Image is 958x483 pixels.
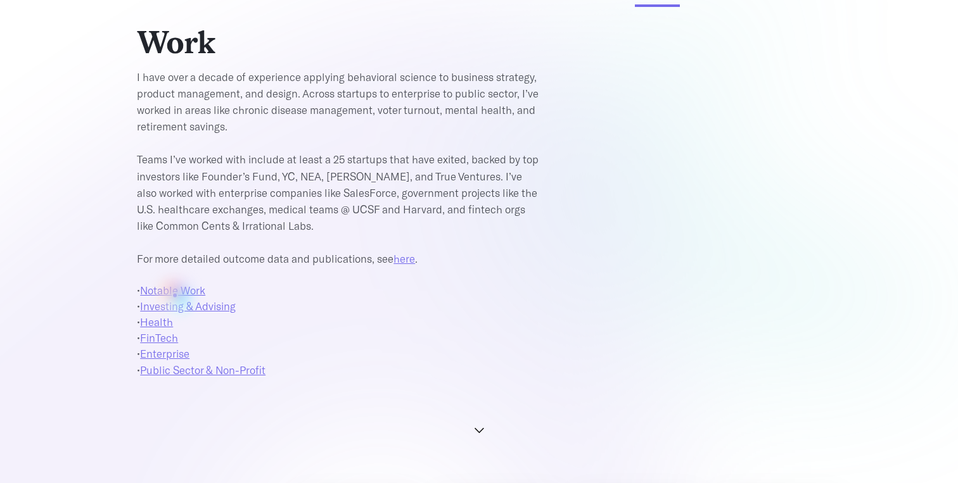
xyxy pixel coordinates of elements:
a: Enterprise [140,347,189,360]
h1: Work [137,24,454,62]
a: Public Sector & Non-Profit [140,363,265,376]
a: Investing & Advising [140,299,236,312]
a: FinTech [140,331,178,344]
p: I have over a decade of experience applying behavioral science to business strategy, product mana... [137,68,542,266]
a: here [393,252,415,265]
p: • • • • • • [137,282,542,378]
a: Notable Work [140,284,205,296]
a: Health [140,315,173,328]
